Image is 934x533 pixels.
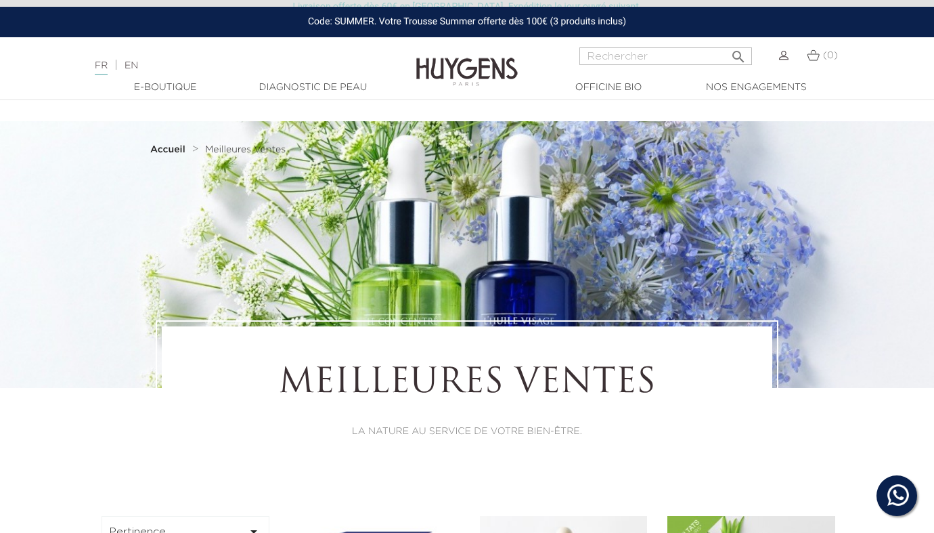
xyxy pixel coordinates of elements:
a: Nos engagements [688,81,824,95]
a: Diagnostic de peau [245,81,380,95]
i:  [730,45,747,61]
button:  [726,43,751,62]
div: | [88,58,379,74]
a: FR [95,61,108,75]
a: Accueil [150,144,188,155]
a: E-Boutique [97,81,233,95]
span: (0) [823,51,838,60]
strong: Accueil [150,145,185,154]
h1: Meilleures Ventes [199,364,735,404]
img: Huygens [416,36,518,88]
a: Meilleures Ventes [205,144,286,155]
span: Meilleures Ventes [205,145,286,154]
a: EN [125,61,138,70]
a: Officine Bio [541,81,676,95]
input: Rechercher [579,47,752,65]
p: LA NATURE AU SERVICE DE VOTRE BIEN-ÊTRE. [199,425,735,439]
